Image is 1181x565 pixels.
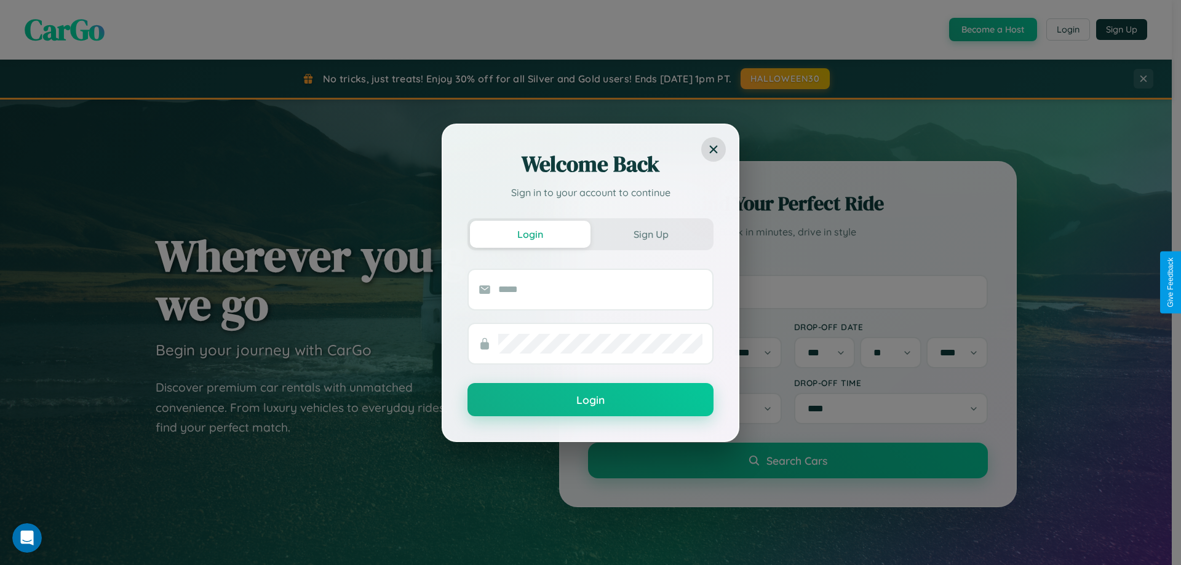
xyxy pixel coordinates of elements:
[470,221,590,248] button: Login
[12,523,42,553] iframe: Intercom live chat
[1166,258,1175,307] div: Give Feedback
[590,221,711,248] button: Sign Up
[467,185,714,200] p: Sign in to your account to continue
[467,149,714,179] h2: Welcome Back
[467,383,714,416] button: Login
